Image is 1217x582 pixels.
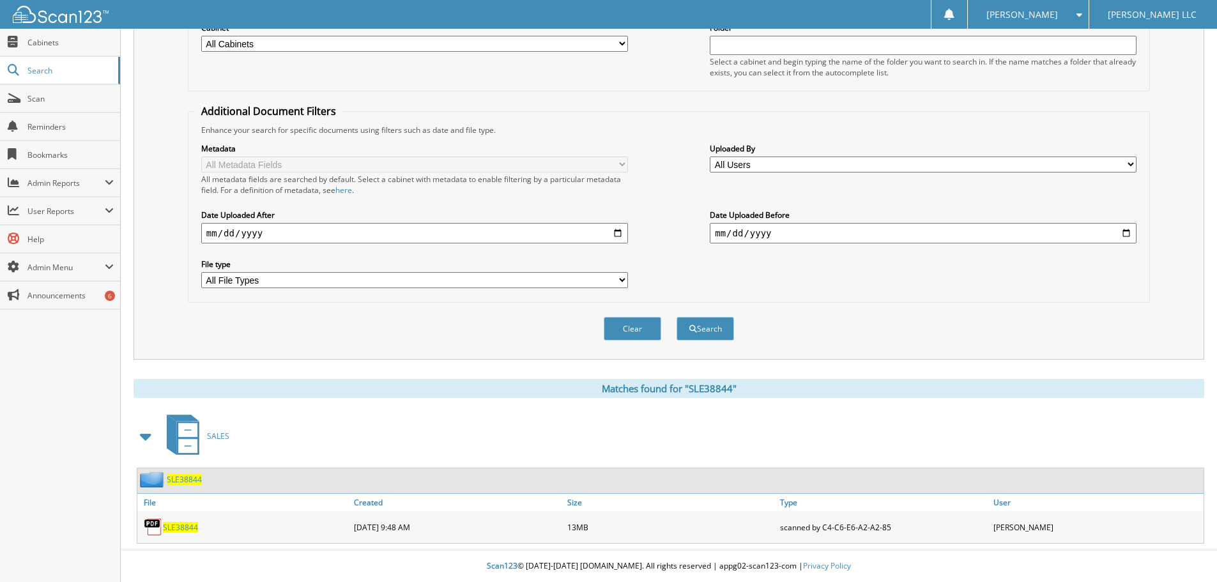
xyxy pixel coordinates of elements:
span: [PERSON_NAME] [986,11,1058,19]
span: Search [27,65,112,76]
a: User [990,494,1204,511]
a: SALES [159,411,229,461]
img: folder2.png [140,471,167,487]
iframe: Chat Widget [1153,521,1217,582]
a: Size [564,494,777,511]
a: SLE38844 [163,522,198,533]
span: Scan [27,93,114,104]
span: Admin Reports [27,178,105,188]
span: Announcements [27,290,114,301]
div: Select a cabinet and begin typing the name of the folder you want to search in. If the name match... [710,56,1137,78]
label: Metadata [201,143,628,154]
a: Type [777,494,990,511]
div: © [DATE]-[DATE] [DOMAIN_NAME]. All rights reserved | appg02-scan123-com | [121,551,1217,582]
span: Help [27,234,114,245]
img: scan123-logo-white.svg [13,6,109,23]
div: [PERSON_NAME] [990,514,1204,540]
a: File [137,494,351,511]
div: Enhance your search for specific documents using filters such as date and file type. [195,125,1143,135]
input: end [710,223,1137,243]
div: 13MB [564,514,777,540]
span: User Reports [27,206,105,217]
div: 6 [105,291,115,301]
legend: Additional Document Filters [195,104,342,118]
label: Date Uploaded After [201,210,628,220]
span: Cabinets [27,37,114,48]
label: Date Uploaded Before [710,210,1137,220]
button: Clear [604,317,661,341]
a: SLE38844 [167,474,202,485]
input: start [201,223,628,243]
span: Reminders [27,121,114,132]
div: scanned by C4-C6-E6-A2-A2-85 [777,514,990,540]
div: All metadata fields are searched by default. Select a cabinet with metadata to enable filtering b... [201,174,628,195]
a: Privacy Policy [803,560,851,571]
button: Search [677,317,734,341]
span: [PERSON_NAME] LLC [1108,11,1197,19]
span: Scan123 [487,560,517,571]
img: PDF.png [144,517,163,537]
label: Uploaded By [710,143,1137,154]
label: File type [201,259,628,270]
div: Matches found for "SLE38844" [134,379,1204,398]
a: here [335,185,352,195]
div: [DATE] 9:48 AM [351,514,564,540]
span: SALES [207,431,229,441]
a: Created [351,494,564,511]
span: Bookmarks [27,149,114,160]
span: Admin Menu [27,262,105,273]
